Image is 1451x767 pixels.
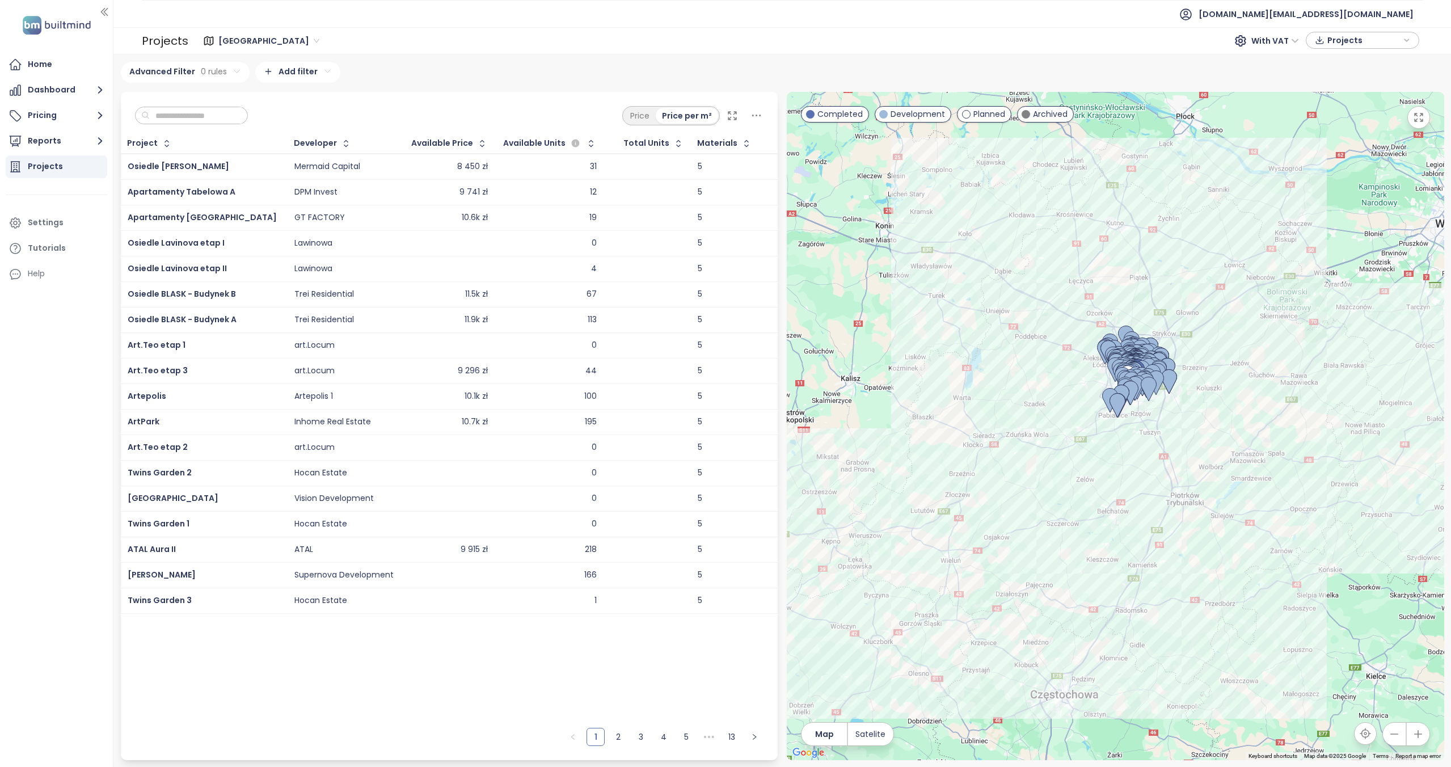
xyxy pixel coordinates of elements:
[294,315,354,325] div: Trei Residential
[632,728,649,745] a: 3
[698,596,702,606] div: 5
[127,140,158,147] div: Project
[6,155,107,178] a: Projects
[698,417,702,427] div: 5
[585,366,597,376] div: 44
[19,14,94,37] img: logo
[503,140,566,147] span: Available Units
[592,468,597,478] div: 0
[723,728,741,746] li: 13
[465,289,488,300] div: 11.5k zł
[698,187,702,197] div: 5
[678,728,695,745] a: 5
[128,212,277,223] a: Apartamenty [GEOGRAPHIC_DATA]
[698,238,702,248] div: 5
[1312,32,1413,49] div: button
[128,441,188,453] a: Art.Teo etap 2
[128,416,159,427] a: ArtPark
[128,314,237,325] a: Osiedle BLASK - Budynek A
[610,728,627,745] a: 2
[1248,752,1297,760] button: Keyboard shortcuts
[655,728,672,745] a: 4
[584,570,597,580] div: 166
[28,241,66,255] div: Tutorials
[855,728,885,740] span: Satelite
[128,543,176,555] a: ATAL Aura II
[294,213,345,223] div: GT FACTORY
[973,108,1005,120] span: Planned
[6,130,107,153] button: Reports
[255,62,340,83] div: Add filter
[745,728,764,746] button: right
[655,728,673,746] li: 4
[128,390,166,402] a: Artepolis
[698,545,702,555] div: 5
[592,494,597,504] div: 0
[745,728,764,746] li: Next Page
[142,29,188,52] div: Projects
[594,596,597,606] div: 1
[564,728,582,746] li: Previous Page
[294,391,333,402] div: Artepolis 1
[462,213,488,223] div: 10.6k zł
[698,519,702,529] div: 5
[294,264,332,274] div: Lawinowa
[698,289,702,300] div: 5
[1395,753,1441,759] a: Report a map error
[128,161,229,172] a: Osiedle [PERSON_NAME]
[587,728,605,746] li: 1
[503,137,582,150] div: Available Units
[588,315,597,325] div: 113
[128,237,225,248] a: Osiedle Lavinova etap I
[592,238,597,248] div: 0
[1304,753,1366,759] span: Map data ©2025 Google
[294,366,335,376] div: art.Locum
[656,108,718,124] div: Price per m²
[790,745,827,760] img: Google
[700,728,718,746] li: Next 5 Pages
[891,108,945,120] span: Development
[590,187,597,197] div: 12
[751,734,758,740] span: right
[128,467,192,478] a: Twins Garden 2
[790,745,827,760] a: Open this area in Google Maps (opens a new window)
[458,366,488,376] div: 9 296 zł
[698,391,702,402] div: 5
[128,339,185,351] span: Art.Teo etap 1
[294,289,354,300] div: Trei Residential
[1199,1,1414,28] span: [DOMAIN_NAME][EMAIL_ADDRESS][DOMAIN_NAME]
[128,569,196,580] a: [PERSON_NAME]
[28,267,45,281] div: Help
[6,79,107,102] button: Dashboard
[623,140,669,147] div: Total Units
[592,442,597,453] div: 0
[128,365,188,376] a: Art.Teo etap 3
[698,442,702,453] div: 5
[697,140,737,147] div: Materials
[457,162,488,172] div: 8 450 zł
[128,518,189,529] a: Twins Garden 1
[28,57,52,71] div: Home
[802,723,847,745] button: Map
[592,340,597,351] div: 0
[590,162,597,172] div: 31
[218,32,319,49] span: Łódź
[28,216,64,230] div: Settings
[121,62,250,83] div: Advanced Filter
[6,104,107,127] button: Pricing
[700,728,718,746] span: •••
[28,159,63,174] div: Projects
[585,417,597,427] div: 195
[1373,753,1389,759] a: Terms (opens in new tab)
[6,212,107,234] a: Settings
[459,187,488,197] div: 9 741 zł
[128,186,235,197] a: Apartamenty Tabelowa A
[294,494,374,504] div: Vision Development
